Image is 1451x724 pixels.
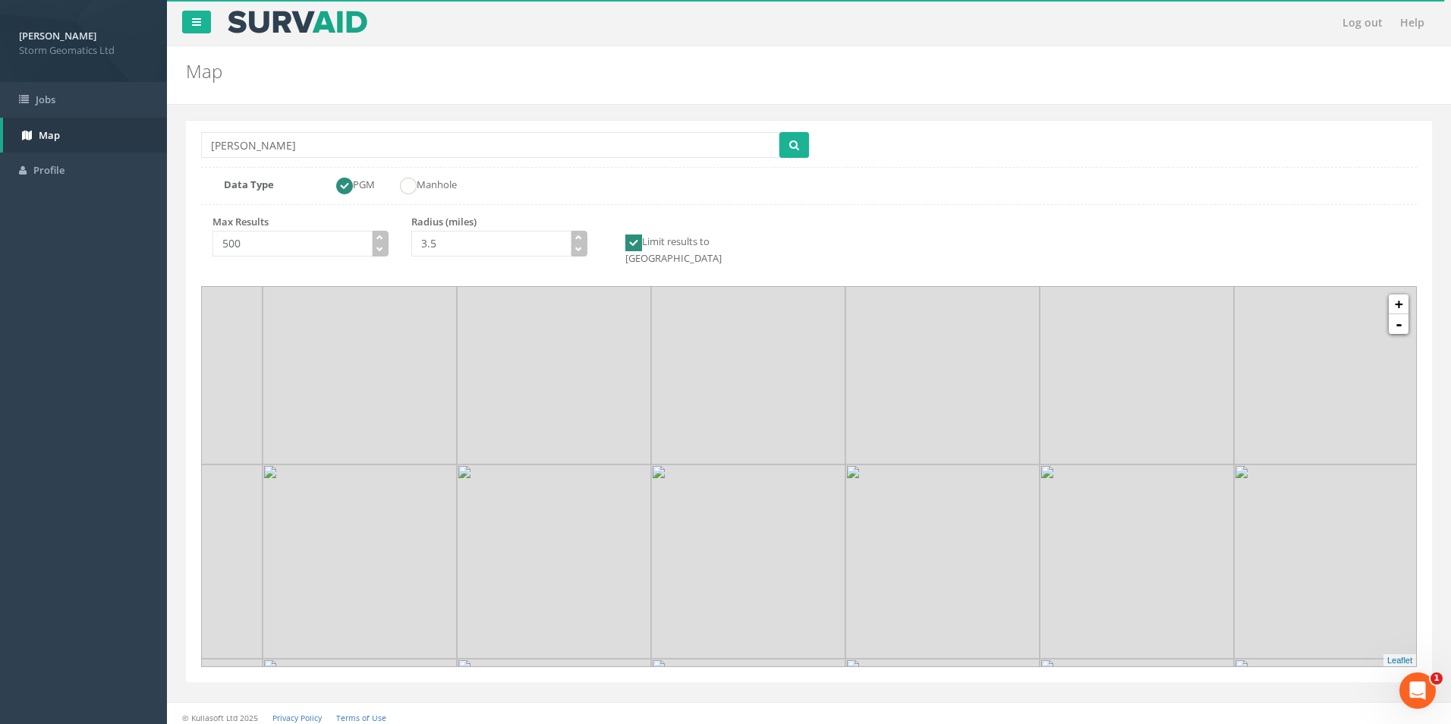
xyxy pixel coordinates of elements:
img: 1321@2x [651,464,845,659]
span: 1 [1431,672,1443,685]
img: 1320@2x [1040,270,1234,464]
img: 1321@2x [1040,464,1234,659]
p: Radius (miles) [411,215,587,229]
img: 1320@2x [457,270,651,464]
img: 1321@2x [845,464,1040,659]
img: 1320@2x [845,270,1040,464]
span: Storm Geomatics Ltd [19,43,148,58]
label: Manhole [385,178,457,194]
img: 1321@2x [1234,464,1428,659]
img: 1321@2x [457,464,651,659]
label: Data Type [212,178,310,192]
span: Jobs [36,93,55,106]
small: © Kullasoft Ltd 2025 [182,713,258,723]
img: 1320@2x [651,270,845,464]
iframe: Intercom live chat [1399,672,1436,709]
img: 1320@2x [1234,270,1428,464]
span: Map [39,128,60,142]
a: Privacy Policy [272,713,322,723]
a: + [1389,294,1409,314]
img: 1321@2x [263,464,457,659]
strong: [PERSON_NAME] [19,29,96,42]
a: [PERSON_NAME] Storm Geomatics Ltd [19,25,148,57]
img: 1320@2x [263,270,457,464]
a: Leaflet [1387,656,1412,665]
label: Limit results to [GEOGRAPHIC_DATA] [610,235,786,266]
a: Terms of Use [336,713,386,723]
label: PGM [321,178,375,194]
a: Map [3,118,167,153]
span: Profile [33,163,65,177]
h2: Map [186,61,1220,81]
p: Max Results [212,215,389,229]
a: - [1389,314,1409,334]
input: Enter place name or postcode [201,132,779,158]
